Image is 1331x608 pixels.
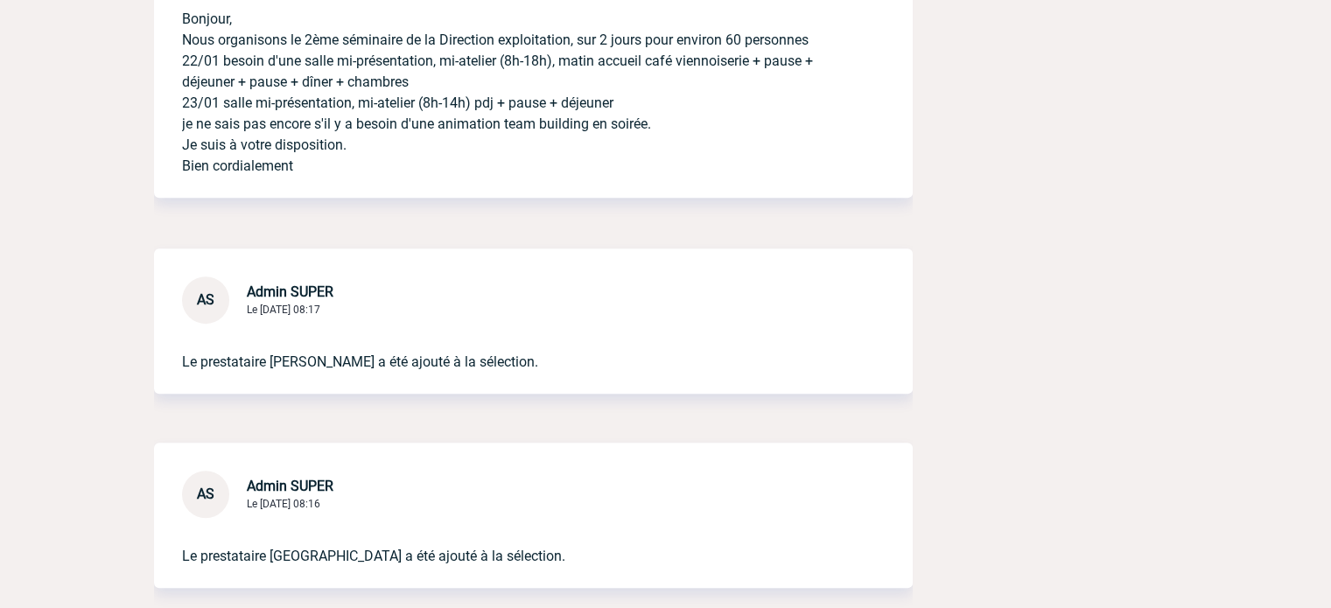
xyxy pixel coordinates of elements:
[182,518,836,567] p: Le prestataire [GEOGRAPHIC_DATA] a été ajouté à la sélection.
[247,498,320,510] span: Le [DATE] 08:16
[247,478,333,494] span: Admin SUPER
[247,304,320,316] span: Le [DATE] 08:17
[197,486,214,502] span: AS
[247,283,333,300] span: Admin SUPER
[197,291,214,308] span: AS
[182,324,836,373] p: Le prestataire [PERSON_NAME] a été ajouté à la sélection.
